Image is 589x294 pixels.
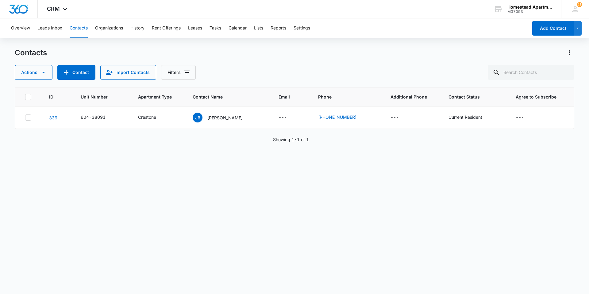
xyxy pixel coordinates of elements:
[138,114,167,121] div: Apartment Type - Crestone - Select to Edit Field
[507,10,552,14] div: account id
[391,94,434,100] span: Additional Phone
[81,94,123,100] span: Unit Number
[279,94,294,100] span: Email
[193,113,202,122] span: JB
[207,114,243,121] p: [PERSON_NAME]
[193,113,254,122] div: Contact Name - Joshua Barnette - Select to Edit Field
[564,48,574,58] button: Actions
[318,94,367,100] span: Phone
[577,2,582,7] div: notifications count
[49,94,57,100] span: ID
[193,94,255,100] span: Contact Name
[81,114,106,120] div: 604-38091
[11,18,30,38] button: Overview
[532,21,574,36] button: Add Contact
[279,114,298,121] div: Email - - Select to Edit Field
[95,18,123,38] button: Organizations
[130,18,144,38] button: History
[318,114,368,121] div: Phone - (970) 356-8223 - Select to Edit Field
[254,18,263,38] button: Lists
[15,48,47,57] h1: Contacts
[81,114,117,121] div: Unit Number - 604-38091 - Select to Edit Field
[152,18,181,38] button: Rent Offerings
[15,65,52,80] button: Actions
[279,114,287,121] div: ---
[448,94,492,100] span: Contact Status
[516,114,535,121] div: Agree to Subscribe - - Select to Edit Field
[448,114,493,121] div: Contact Status - Current Resident - Select to Edit Field
[294,18,310,38] button: Settings
[161,65,196,80] button: Filters
[47,6,60,12] span: CRM
[188,18,202,38] button: Leases
[70,18,88,38] button: Contacts
[37,18,62,38] button: Leads Inbox
[507,5,552,10] div: account name
[138,94,178,100] span: Apartment Type
[49,115,57,120] a: Navigate to contact details page for Joshua Barnette
[577,2,582,7] span: 45
[448,114,482,120] div: Current Resident
[488,65,574,80] input: Search Contacts
[138,114,156,120] div: Crestone
[516,114,524,121] div: ---
[229,18,247,38] button: Calendar
[100,65,156,80] button: Import Contacts
[57,65,95,80] button: Add Contact
[391,114,410,121] div: Additional Phone - - Select to Edit Field
[391,114,399,121] div: ---
[516,94,564,100] span: Agree to Subscribe
[271,18,286,38] button: Reports
[318,114,356,120] a: [PHONE_NUMBER]
[273,136,309,143] p: Showing 1-1 of 1
[210,18,221,38] button: Tasks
